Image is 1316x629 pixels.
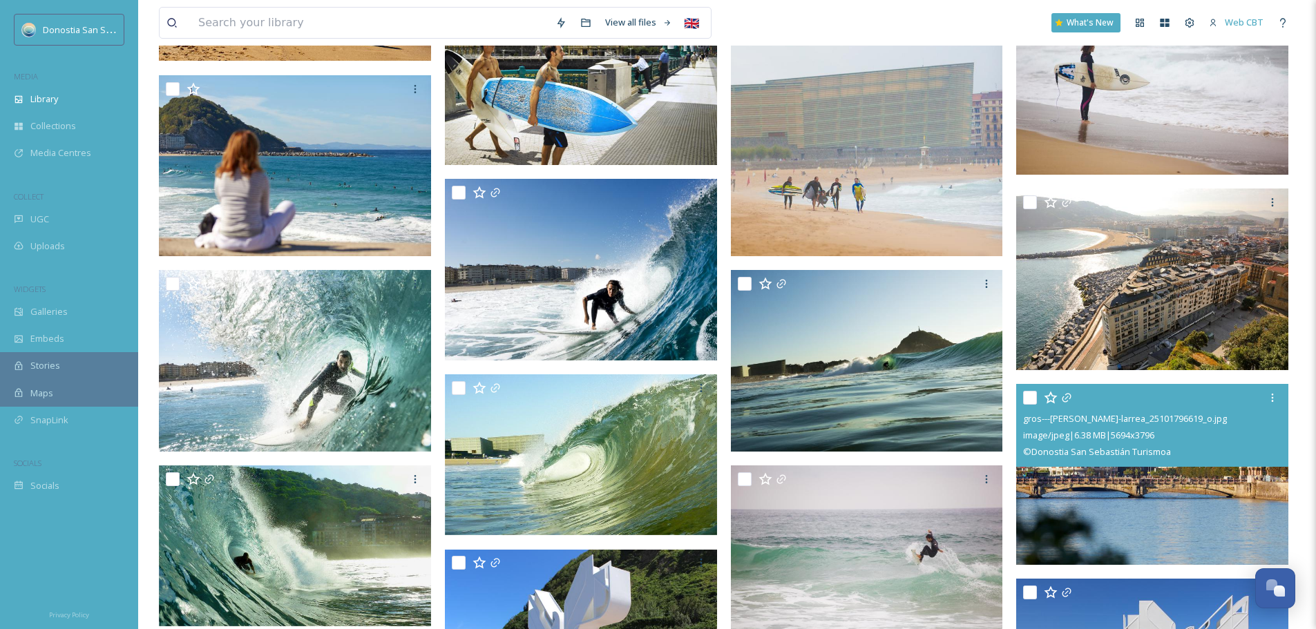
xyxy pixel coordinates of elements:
[30,332,64,345] span: Embeds
[1023,429,1154,441] span: image/jpeg | 6.38 MB | 5694 x 3796
[1016,188,1288,370] img: vistas-desde-urgull_25101201229_o.jpg
[30,305,68,318] span: Galleries
[445,374,717,536] img: the-waves-of-la-zurriola_49525868142_o.jpg
[30,119,76,133] span: Collections
[30,146,91,159] span: Media Centres
[1255,568,1295,608] button: Open Chat
[445,179,717,360] img: the-waves-of-la-zurriola---marta_49525645946_o.jpg
[14,458,41,468] span: SOCIALS
[14,191,44,202] span: COLLECT
[30,93,58,106] span: Library
[30,213,49,226] span: UGC
[679,10,704,35] div: 🇬🇧
[598,9,679,36] a: View all files
[14,284,46,294] span: WIDGETS
[43,23,182,36] span: Donostia San Sebastián Turismoa
[49,610,89,619] span: Privacy Policy
[731,270,1003,452] img: the-waves-of-la-zurriola---malonre_49525133808_o.jpg
[159,465,431,627] img: the-waves-of-la-zurriola_49525646126_o.jpg
[30,359,60,372] span: Stories
[30,414,68,427] span: SnapLink
[22,23,36,37] img: images.jpeg
[1051,13,1120,32] a: What's New
[30,387,53,400] span: Maps
[159,270,431,452] img: the-waves-of-la-zurriola---gato_49525134503_o.jpg
[1202,9,1270,36] a: Web CBT
[14,71,38,81] span: MEDIA
[1023,412,1227,425] span: gros---[PERSON_NAME]-larrea_25101796619_o.jpg
[1016,383,1288,565] img: gros---javier-larrea_25101796619_o.jpg
[1023,445,1171,458] span: © Donostia San Sebastián Turismoa
[49,606,89,622] a: Privacy Policy
[1225,16,1263,28] span: Web CBT
[191,8,549,38] input: Search your library
[30,479,59,492] span: Socials
[30,240,65,253] span: Uploads
[159,75,431,256] img: gros---javier-larrea_24842624073_o.jpg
